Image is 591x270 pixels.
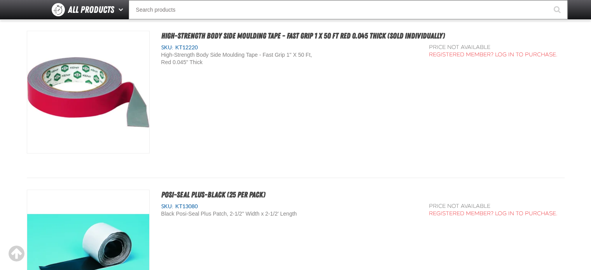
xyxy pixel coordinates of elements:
a: Registered Member? Log In to purchase. [429,51,558,58]
div: SKU: [161,44,418,51]
span: KT13080 [173,203,198,209]
a: Registered Member? Log In to purchase. [429,210,558,217]
a: High-Strength Body Side Moulding Tape - Fast Grip 1 X 50 Ft Red 0.045 Thick (Sold Individually) [161,31,445,40]
div: Black Posi-Seal Plus Patch, 2-1/2" Width x 2-1/2' Length [161,210,315,218]
div: Price not available [429,203,558,210]
: View Details of the High-Strength Body Side Moulding Tape - Fast Grip 1 X 50 Ft Red 0.045 Thick (... [27,31,149,153]
div: Price not available [429,44,558,51]
div: High-Strength Body Side Moulding Tape - Fast Grip 1" X 50 Ft, Red 0.045" Thick [161,51,315,66]
div: SKU: [161,203,418,210]
div: Scroll to the top [8,245,25,262]
img: High-Strength Body Side Moulding Tape - Fast Grip 1 X 50 Ft Red 0.045 Thick (Sold Individually) [27,31,149,153]
a: Posi-Seal Plus-Black (25 per pack) [161,190,265,199]
span: KT12220 [173,44,198,51]
span: All Products [68,3,114,17]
